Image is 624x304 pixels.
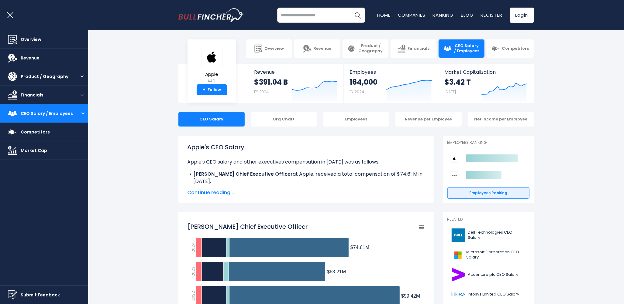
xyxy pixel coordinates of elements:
button: open menu [76,75,88,78]
a: Companies [398,12,426,18]
img: Apple competitors logo [450,155,458,163]
span: Overview [265,46,284,51]
a: Revenue [294,39,340,58]
span: Microsoft Corporation CEO Salary [467,250,526,260]
span: Dell Technologies CEO Salary [468,230,526,240]
div: Net Income per Employee [468,112,534,127]
span: CEO Salary / Employees [454,43,480,54]
span: Overview [21,36,41,43]
a: Go to homepage [178,8,244,22]
span: Revenue [21,55,40,61]
text: 2023 [190,267,196,276]
div: Revenue per Employee [395,112,462,127]
tspan: $99.42M [401,293,420,299]
div: Org Chart [251,112,317,127]
a: CEO Salary / Employees [439,39,484,58]
a: Overview [246,39,292,58]
a: Employees 164,000 FY 2024 [343,64,438,103]
a: Employees Ranking [447,187,529,199]
p: Apple's CEO salary and other executives compensation in [DATE] was as follows: [188,158,425,166]
strong: $3.42 T [444,77,471,87]
img: MSFT logo [451,248,465,262]
span: Continue reading... [188,189,425,196]
tspan: $63.21M [327,269,346,274]
strong: $391.04 B [254,77,288,87]
span: Product / Geography [358,43,384,54]
img: INFY logo [451,288,466,301]
a: Home [377,12,391,18]
a: +Follow [197,84,227,95]
a: Ranking [433,12,453,18]
h1: Apple's CEO Salary [188,143,425,152]
span: Submit Feedback [21,292,60,298]
p: Employees Ranking [447,140,529,145]
a: Login [510,8,534,23]
a: Register [481,12,502,18]
strong: 164,000 [350,77,378,87]
span: Employees [350,69,432,75]
span: Revenue [254,69,337,75]
a: Accenture plc CEO Salary [447,266,529,283]
small: FY 2024 [350,89,364,94]
span: Infosys Limited CEO Salary [468,292,519,297]
a: Product / Geography [343,39,388,58]
button: open menu [76,93,88,96]
small: [DATE] [444,89,456,94]
small: AAPL [201,78,222,84]
button: Search [350,8,365,23]
tspan: $74.61M [350,245,369,250]
span: Product / Geography [21,73,68,80]
a: Infosys Limited CEO Salary [447,286,529,303]
p: Related [447,217,529,222]
a: Apple AAPL [201,47,223,85]
tspan: [PERSON_NAME] Chief Executive Officer [188,222,308,231]
a: Competitors [487,39,534,58]
img: Sony Group Corporation competitors logo [450,171,458,179]
small: FY 2024 [254,89,269,94]
span: Market Cap [21,147,47,154]
a: Blog [461,12,474,18]
button: open menu [78,112,88,115]
a: Market Capitalization $3.42 T [DATE] [438,64,533,103]
img: bullfincher logo [178,8,244,22]
span: Competitors [502,46,529,51]
img: DELL logo [451,228,466,242]
span: Financials [408,46,430,51]
a: Revenue $391.04 B FY 2024 [248,64,343,103]
span: Accenture plc CEO Salary [468,272,519,277]
span: Apple [201,72,222,77]
span: CEO Salary / Employees [21,110,73,117]
text: 2024 [190,243,196,253]
a: Financials [391,39,436,58]
strong: + [202,87,205,93]
div: Employees [323,112,389,127]
span: Revenue [313,46,331,51]
div: CEO Salary [178,112,245,127]
a: Microsoft Corporation CEO Salary [447,247,529,263]
a: Dell Technologies CEO Salary [447,227,529,244]
img: ACN logo [451,268,466,282]
span: Financials [21,92,43,98]
text: 2022 [190,291,196,301]
li: at Apple, received a total compensation of $74.61 M in [DATE]. [188,171,425,185]
span: Market Capitalization [444,69,527,75]
span: Competitors [21,129,50,135]
b: [PERSON_NAME] Chief Executive Officer [194,171,293,177]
